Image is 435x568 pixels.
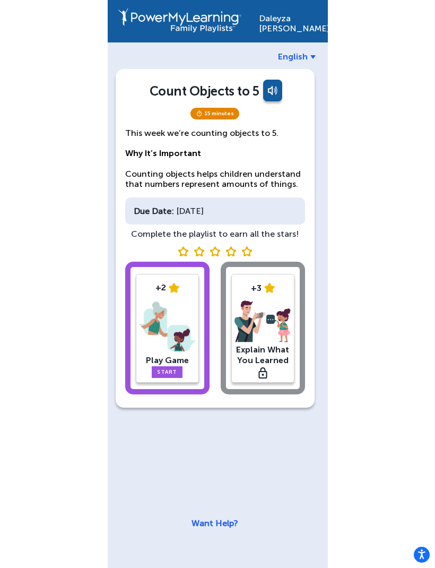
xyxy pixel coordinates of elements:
[134,206,174,216] div: Due Date:
[196,110,203,117] img: timer.svg
[152,366,182,378] a: Start
[139,299,196,354] img: play-game.png
[150,83,259,99] div: Count Objects to 5
[241,246,252,256] img: blank star
[278,51,308,62] span: English
[139,282,196,292] div: +2
[125,148,201,158] strong: Why It’s Important
[258,367,267,378] img: lock.svg
[192,518,238,528] a: Want Help?
[178,246,188,256] img: blank star
[259,8,317,33] div: Daleyza [PERSON_NAME]
[139,355,196,365] div: Play Game
[190,108,239,119] span: 15 minutes
[125,229,305,239] div: Complete the playlist to earn all the stars!
[125,197,305,225] div: [DATE]
[169,283,179,293] img: star
[125,128,305,189] p: This week we’re counting objects to 5. Counting objects helps children understand that numbers re...
[118,8,241,32] img: PowerMyLearning Connect
[225,246,236,256] img: blank star
[194,246,204,256] img: blank star
[210,246,220,256] img: blank star
[278,51,316,62] a: English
